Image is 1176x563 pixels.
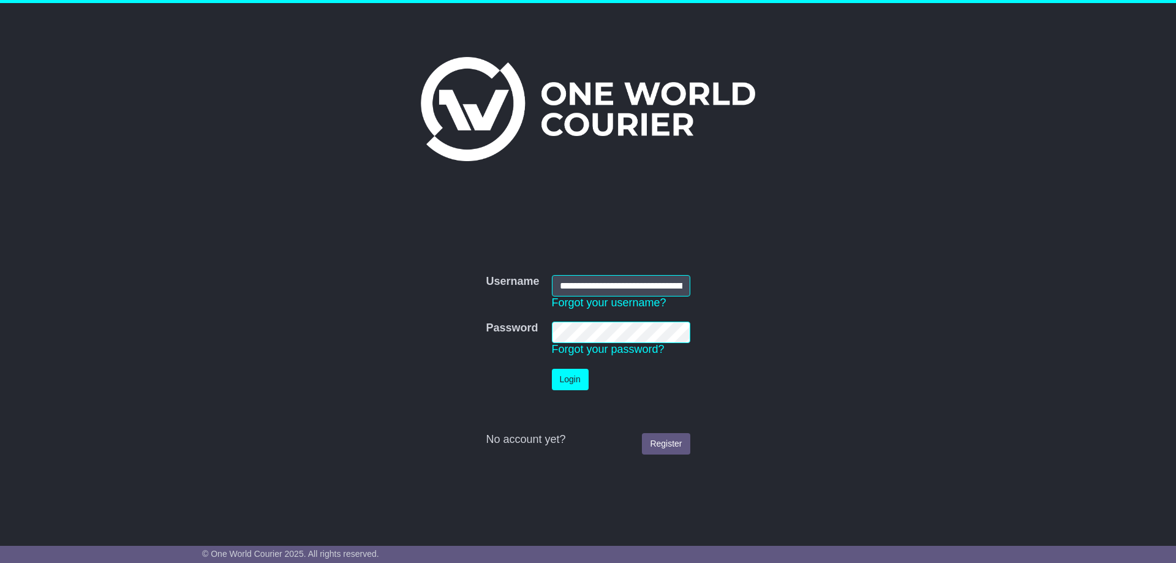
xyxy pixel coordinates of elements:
a: Register [642,433,690,455]
img: One World [421,57,755,161]
a: Forgot your password? [552,343,665,355]
label: Password [486,322,538,335]
div: No account yet? [486,433,690,447]
button: Login [552,369,589,390]
a: Forgot your username? [552,297,666,309]
span: © One World Courier 2025. All rights reserved. [202,549,379,559]
label: Username [486,275,539,289]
